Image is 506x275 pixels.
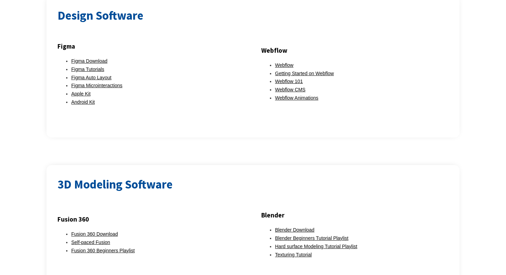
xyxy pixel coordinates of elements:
a: Webflow Animations [275,95,318,101]
a: Hard surface Modeling Tutorial Playlist [275,244,357,249]
a: Fusion 360 Beginners Playlist [71,248,135,253]
h3: Figma [57,41,245,52]
a: Webflow 101 [275,79,303,84]
a: Blender Download [275,227,314,233]
a: Texturing Tutorial [275,252,312,257]
a: Figma Tutorials [71,67,104,72]
a: Webflow [275,62,293,68]
h3: Fusion 360 [57,214,245,225]
a: Getting Started on Webflow [275,71,334,76]
a: Self-paced Fusion [71,240,110,245]
a: Figma Auto Layout [71,75,112,80]
a: Figma Download [71,58,107,64]
a: Fusion 360 Download [71,231,118,237]
a: Blender Beginners Tutorial Playlist [275,235,348,241]
h3: Blender [261,210,449,221]
a: Webflow CMS [275,87,305,92]
h2: Design Software [57,7,449,24]
a: Apple Kit [71,91,91,96]
h2: 3D Modeling Software [57,176,449,193]
h3: Webflow [261,45,449,56]
a: Android Kit [71,99,95,105]
a: Figma Microinteractions [71,83,123,88]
